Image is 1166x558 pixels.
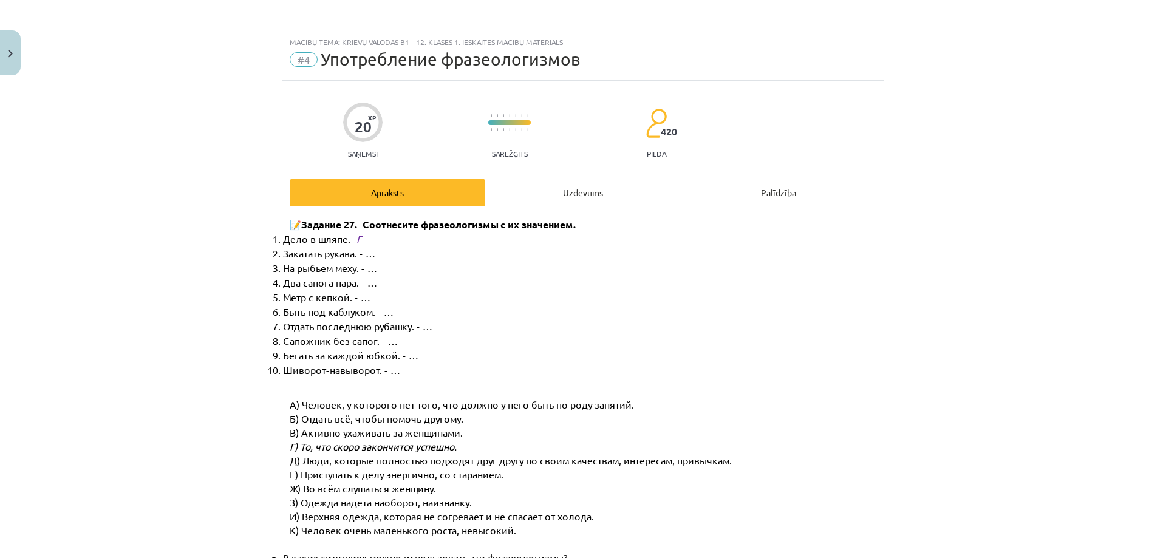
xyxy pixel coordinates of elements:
[283,233,356,245] span: Дело в шляпе. -
[290,440,457,452] span: Г) То, что скоро закончится успешно.
[368,114,376,121] span: XP
[290,52,318,67] span: #4
[290,496,472,508] span: З) Одежда надета наоборот, наизнанку.
[290,524,516,536] span: К) Человек очень маленького роста, невысокий.
[521,128,522,131] img: icon-short-line-57e1e144782c952c97e751825c79c345078a6d821885a25fce030b3d8c18986b.svg
[355,118,372,135] div: 20
[283,291,370,303] span: Метр с кепкой. - …
[661,126,677,137] span: 420
[646,108,667,138] img: students-c634bb4e5e11cddfef0936a35e636f08e4e9abd3cc4e673bd6f9a4125e45ecb1.svg
[527,128,528,131] img: icon-short-line-57e1e144782c952c97e751825c79c345078a6d821885a25fce030b3d8c18986b.svg
[515,128,516,131] img: icon-short-line-57e1e144782c952c97e751825c79c345078a6d821885a25fce030b3d8c18986b.svg
[290,38,876,46] div: Mācību tēma: Krievu valodas b1 - 12. klases 1. ieskaites mācību materiāls
[283,305,394,318] span: Быть под каблуком. - …
[290,412,463,424] span: Б) Отдать всё, чтобы помочь другому.
[503,114,504,117] img: icon-short-line-57e1e144782c952c97e751825c79c345078a6d821885a25fce030b3d8c18986b.svg
[485,179,681,206] div: Uzdevums
[290,398,634,410] span: А) Человек, у которого нет того, что должно у него быть по роду занятий.
[515,114,516,117] img: icon-short-line-57e1e144782c952c97e751825c79c345078a6d821885a25fce030b3d8c18986b.svg
[290,426,463,438] span: В) Активно ухаживать за женщинами.
[509,114,510,117] img: icon-short-line-57e1e144782c952c97e751825c79c345078a6d821885a25fce030b3d8c18986b.svg
[343,149,383,158] p: Saņemsi
[497,114,498,117] img: icon-short-line-57e1e144782c952c97e751825c79c345078a6d821885a25fce030b3d8c18986b.svg
[283,335,398,347] span: Сапожник без сапог. - …
[283,364,400,376] span: Шиворот-навыворот. - …
[681,179,876,206] div: Palīdzība
[290,219,301,231] span: 📝
[290,179,485,206] div: Apraksts
[290,510,594,522] span: И) Верхняя одежда, которая не согревает и не спасает от холода.
[321,49,580,69] span: Употребление фразеологизмов
[527,114,528,117] img: icon-short-line-57e1e144782c952c97e751825c79c345078a6d821885a25fce030b3d8c18986b.svg
[283,349,418,361] span: Бегать за каждой юбкой. - …
[492,149,528,158] p: Sarežģīts
[290,468,503,480] span: Е) Приступать к делу энергично, со старанием.
[509,128,510,131] img: icon-short-line-57e1e144782c952c97e751825c79c345078a6d821885a25fce030b3d8c18986b.svg
[647,149,666,158] p: pilda
[491,114,492,117] img: icon-short-line-57e1e144782c952c97e751825c79c345078a6d821885a25fce030b3d8c18986b.svg
[503,128,504,131] img: icon-short-line-57e1e144782c952c97e751825c79c345078a6d821885a25fce030b3d8c18986b.svg
[301,218,576,231] span: Задание 27. Соотнесите фразеологизмы с их значением.
[283,247,375,259] span: Закатать рукава. - …
[497,128,498,131] img: icon-short-line-57e1e144782c952c97e751825c79c345078a6d821885a25fce030b3d8c18986b.svg
[8,50,13,58] img: icon-close-lesson-0947bae3869378f0d4975bcd49f059093ad1ed9edebbc8119c70593378902aed.svg
[290,482,436,494] span: Ж) Во всём слушаться женщину.
[283,276,377,288] span: Два сапога пара. - …
[283,262,377,274] span: На рыбьем меху. - …
[491,128,492,131] img: icon-short-line-57e1e144782c952c97e751825c79c345078a6d821885a25fce030b3d8c18986b.svg
[356,233,361,245] span: Г
[290,454,732,466] span: Д) Люди, которые полностью подходят друг другу по своим качествам, интересам, привычкам.
[283,320,432,332] span: Отдать последнюю рубашку. - …
[521,114,522,117] img: icon-short-line-57e1e144782c952c97e751825c79c345078a6d821885a25fce030b3d8c18986b.svg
